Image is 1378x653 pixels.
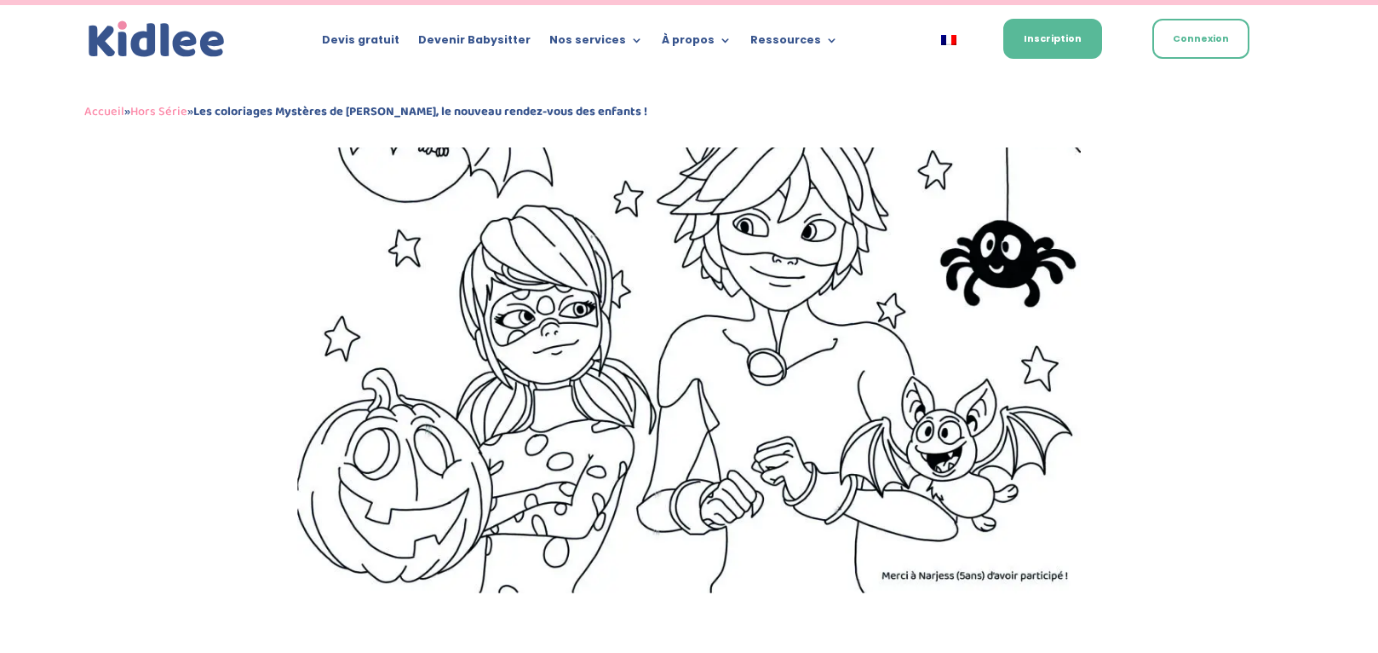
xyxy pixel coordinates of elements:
[84,101,124,122] a: Accueil
[84,101,647,122] span: » »
[662,34,732,53] a: À propos
[1152,19,1249,59] a: Connexion
[193,101,647,122] strong: Les coloriages Mystères de [PERSON_NAME], le nouveau rendez-vous des enfants !
[322,34,399,53] a: Devis gratuit
[1003,19,1102,59] a: Inscription
[941,35,956,45] img: Français
[84,17,229,62] a: Kidlee Logo
[418,34,531,53] a: Devenir Babysitter
[549,34,643,53] a: Nos services
[750,34,838,53] a: Ressources
[84,17,229,62] img: logo_kidlee_bleu
[130,101,187,122] a: Hors Série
